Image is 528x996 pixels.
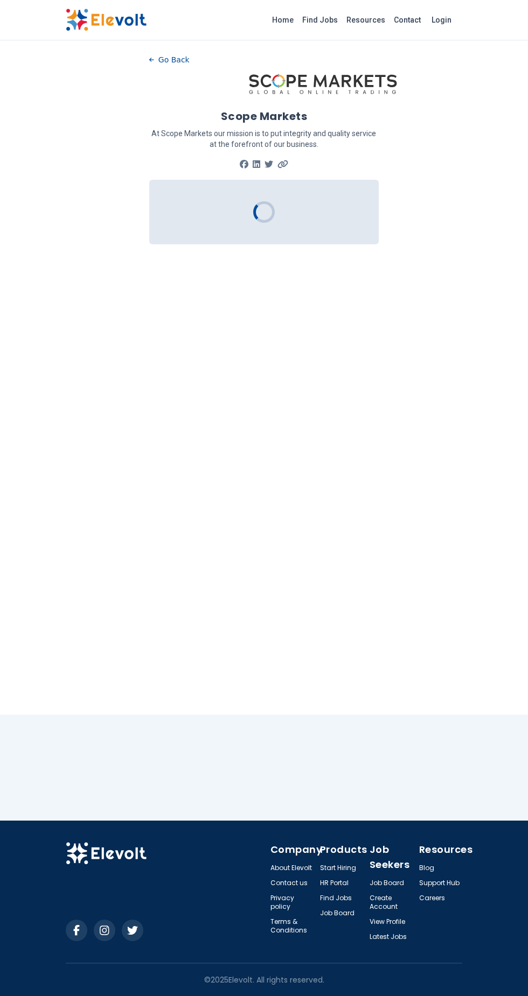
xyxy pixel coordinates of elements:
[149,52,190,68] button: Go Back
[221,109,308,124] h1: Scope Markets
[370,842,413,872] h4: Job Seekers
[248,68,398,100] img: Scope Markets
[270,842,314,857] h4: Company
[66,9,147,31] img: Elevolt
[320,909,355,917] a: Job Board
[396,52,462,375] iframe: Advertisement
[270,879,308,887] a: Contact us
[419,864,434,872] a: Blog
[253,201,275,223] div: Loading...
[270,917,314,935] a: Terms & Conditions
[66,842,147,865] img: Elevolt
[342,11,390,29] a: Resources
[320,864,356,872] a: Start Hiring
[419,894,445,902] a: Careers
[204,974,324,985] p: © 2025 Elevolt. All rights reserved.
[370,917,405,926] a: View Profile
[268,11,298,29] a: Home
[390,11,425,29] a: Contact
[419,879,460,887] a: Support Hub
[425,9,458,31] a: Login
[149,128,379,150] p: At Scope Markets our mission is to put integrity and quality service at the forefront of our busi...
[298,11,342,29] a: Find Jobs
[270,894,314,911] a: Privacy policy
[419,842,462,857] h4: Resources
[370,894,413,911] a: Create Account
[320,842,363,857] h4: Products
[270,864,312,872] a: About Elevolt
[370,933,407,941] a: Latest Jobs
[320,879,349,887] a: HR Portal
[370,879,404,887] a: Job Board
[396,383,462,706] iframe: Advertisement
[66,52,132,375] iframe: Advertisement
[66,383,132,706] iframe: Advertisement
[320,894,352,902] a: Find Jobs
